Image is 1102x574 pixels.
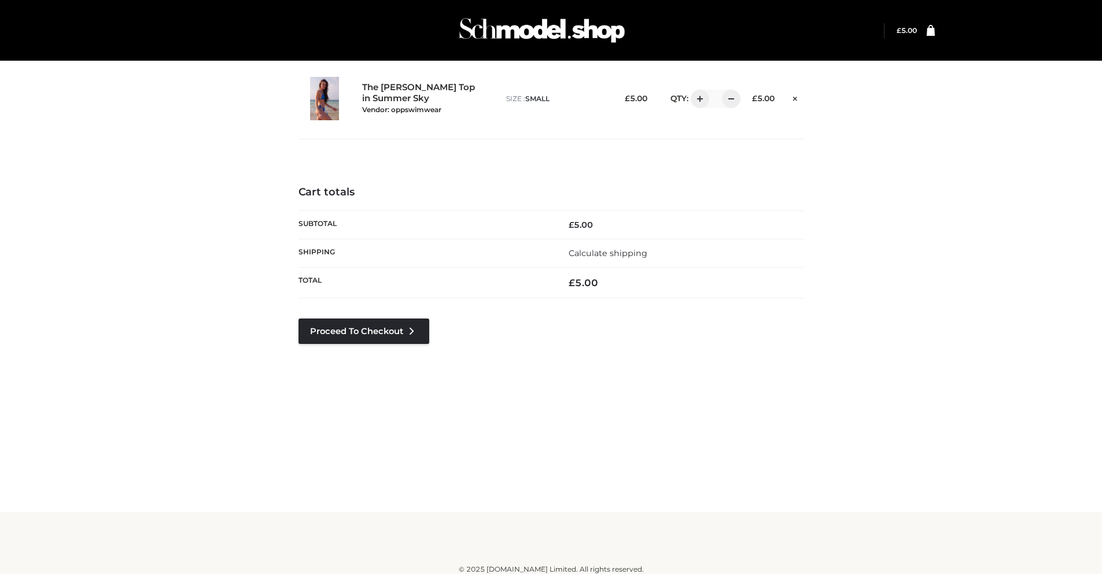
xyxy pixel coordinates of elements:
[752,94,775,103] bdi: 5.00
[525,94,550,103] span: SMALL
[897,26,901,35] span: £
[569,277,575,288] span: £
[569,277,598,288] bdi: 5.00
[569,220,574,230] span: £
[298,268,551,298] th: Total
[569,220,593,230] bdi: 5.00
[298,210,551,239] th: Subtotal
[897,26,917,35] a: £5.00
[569,248,647,258] a: Calculate shipping
[362,105,441,114] small: Vendor: oppswimwear
[298,239,551,267] th: Shipping
[752,94,757,103] span: £
[298,186,804,199] h4: Cart totals
[897,26,917,35] bdi: 5.00
[455,8,629,53] img: Schmodel Admin 964
[298,319,429,344] a: Proceed to Checkout
[786,90,804,105] a: Remove this item
[506,94,605,104] p: size :
[362,82,481,114] a: The [PERSON_NAME] Top in Summer SkyVendor: oppswimwear
[659,90,732,108] div: QTY:
[625,94,630,103] span: £
[625,94,647,103] bdi: 5.00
